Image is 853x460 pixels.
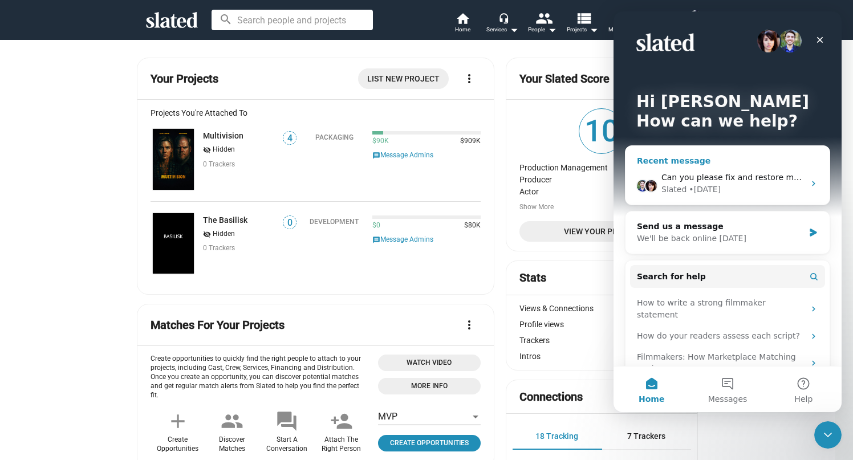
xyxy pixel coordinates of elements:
div: Close [196,18,217,39]
span: Projects [567,23,598,36]
div: Trackers [519,336,619,345]
div: Development [310,218,359,226]
img: Multivision [153,129,194,190]
mat-icon: visibility_off [203,145,211,156]
img: The Basilisk [153,213,194,274]
a: The Basilisk [151,211,196,276]
mat-card-title: Matches For Your Projects [151,317,285,333]
span: Messages [95,384,134,392]
dt: Actor [519,184,641,196]
button: Weston Scott HigginsMe [682,8,709,38]
mat-icon: arrow_drop_down [507,23,521,36]
div: Projects You're Attached To [151,108,481,117]
span: 4 [283,133,296,144]
span: More Info [385,380,474,392]
button: Message Admins [372,150,433,161]
mat-icon: message [372,235,380,246]
mat-icon: view_list [575,10,592,26]
mat-card-title: Your Slated Score [519,71,610,87]
span: MVP [378,411,397,422]
img: Weston Scott Higgins [689,10,702,24]
button: Open 'Opportunities Intro Video' dialog [378,355,481,371]
div: Slated [48,172,73,184]
iframe: Intercom live chat [814,421,842,449]
span: Home [25,384,51,392]
a: List New Project [358,68,449,89]
a: Multivision [203,131,243,140]
div: Create Opportunities [157,435,198,454]
div: Views & Connections [519,304,619,313]
div: We'll be back online [DATE] [23,221,190,233]
span: Hidden [213,230,235,239]
div: Packaging [315,133,354,141]
span: Home [455,23,470,36]
span: Messaging [608,23,636,36]
span: Create Opportunities [383,437,476,449]
span: 10 [579,109,624,153]
div: How do your readers assess each script? [23,319,191,331]
button: Message Admins [372,235,433,246]
div: Send us a messageWe'll be back online [DATE] [11,200,217,243]
dt: Producer [519,172,641,184]
mat-icon: headset_mic [498,13,509,23]
div: Filmmakers: How Marketplace Matching works [17,335,212,368]
mat-icon: add [166,410,189,433]
mat-icon: forum [275,410,298,433]
button: Search for help [17,254,212,276]
div: Intros [519,352,619,361]
mat-icon: arrow_drop_down [545,23,559,36]
a: Multivision [151,127,196,192]
div: Discover Matches [219,435,245,454]
div: Profile views [519,320,619,329]
mat-card-title: Connections [519,389,583,405]
mat-card-title: Stats [519,270,546,286]
dt: Production Management [519,160,641,172]
span: $80K [460,221,481,230]
button: People [522,11,562,36]
div: How to write a strong filmmaker statement [17,281,212,314]
span: 0 Trackers [203,244,235,252]
div: Filmmakers: How Marketplace Matching works [23,340,191,364]
mat-icon: more_vert [462,72,476,86]
mat-icon: people [535,10,552,26]
div: • [DATE] [75,172,107,184]
mat-icon: visibility_off [203,229,211,240]
a: Click to open project profile page opportunities tab [378,435,481,451]
span: Hidden [213,145,235,154]
span: $90K [372,137,389,146]
button: Services [482,11,522,36]
a: The Basilisk [203,215,247,225]
mat-icon: people [221,410,243,433]
mat-card-title: Your Projects [151,71,218,87]
div: Attach The Right Person [322,435,361,454]
mat-icon: home [456,11,469,25]
a: View Your Profile [519,221,684,242]
button: Messages [76,355,152,401]
span: List New Project [367,68,440,89]
span: 18 Tracking [535,431,578,441]
span: $0 [372,221,380,230]
a: Home [442,11,482,36]
iframe: Intercom live chat [614,11,842,412]
span: Search for help [23,259,92,271]
mat-icon: arrow_drop_down [587,23,600,36]
div: Start A Conversation [266,435,307,454]
span: 0 Trackers [203,160,235,168]
span: 0 [283,217,296,229]
input: Search people and projects [212,10,373,30]
span: View Your Profile [529,221,675,242]
span: Help [181,384,199,392]
span: Can you please fix and restore my score back to the 30's and connect my imdb credits that are mis... [48,161,649,170]
div: Send us a message [23,209,190,221]
div: How to write a strong filmmaker statement [23,286,191,310]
